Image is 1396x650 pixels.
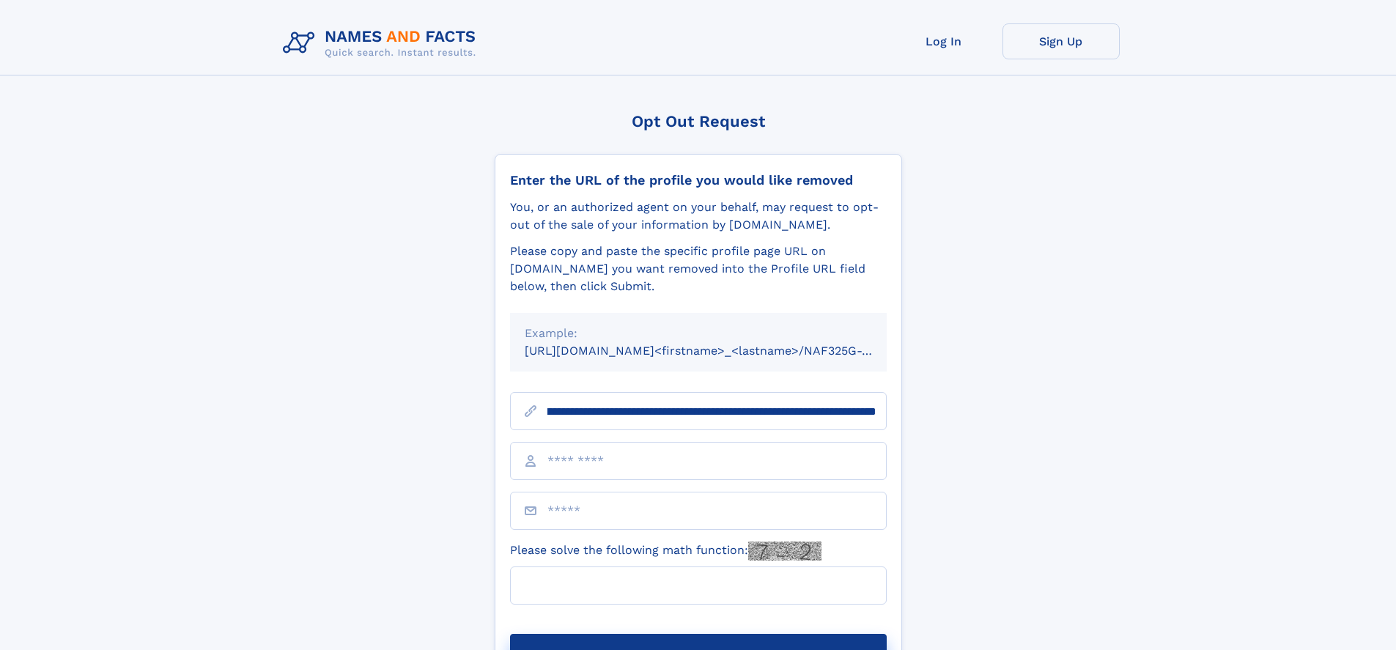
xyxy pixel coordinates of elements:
[525,325,872,342] div: Example:
[1002,23,1120,59] a: Sign Up
[510,243,887,295] div: Please copy and paste the specific profile page URL on [DOMAIN_NAME] you want removed into the Pr...
[495,112,902,130] div: Opt Out Request
[510,172,887,188] div: Enter the URL of the profile you would like removed
[510,542,821,561] label: Please solve the following math function:
[510,199,887,234] div: You, or an authorized agent on your behalf, may request to opt-out of the sale of your informatio...
[885,23,1002,59] a: Log In
[525,344,915,358] small: [URL][DOMAIN_NAME]<firstname>_<lastname>/NAF325G-xxxxxxxx
[277,23,488,63] img: Logo Names and Facts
